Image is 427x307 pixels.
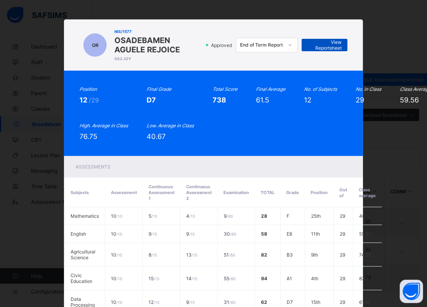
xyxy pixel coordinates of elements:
span: Class average [359,187,376,198]
span: 12 [149,299,159,305]
span: 40.67 [147,132,166,140]
span: Assessment [111,190,137,195]
span: 29 [340,252,345,258]
span: / 10 [116,253,122,257]
span: 4th [311,276,318,281]
span: 15th [311,299,320,305]
span: 738 [213,96,226,104]
span: 10 [111,299,122,305]
span: 29 [340,276,345,281]
i: Position [80,86,97,92]
span: A1 [287,276,292,281]
span: 10 [111,276,122,281]
span: 15 [149,276,159,281]
span: / 60 [229,253,235,257]
i: Final Grade [147,86,171,92]
span: 25th [311,213,321,219]
span: Civic Education [71,272,92,284]
span: / 15 [189,232,195,236]
span: Position [311,190,328,195]
span: / 10 [116,214,122,219]
span: 4 [186,213,195,219]
span: 94 [261,276,267,281]
span: OR [92,42,99,48]
span: 9th [311,252,318,258]
span: 10 [111,231,122,237]
span: Continuous Assessment 1 [149,184,175,201]
span: 30 [224,231,236,237]
span: / 15 [151,253,157,257]
span: 61.5 [256,96,269,104]
span: / 15 [192,253,197,257]
i: Total Score [213,86,237,92]
span: Agricultural Science [71,249,95,260]
span: 29 [340,213,345,219]
span: 14 [186,276,197,281]
span: 83.1 [359,276,368,281]
button: Open asap [400,280,423,303]
span: / 60 [230,232,236,236]
span: 40 [359,213,365,219]
span: 61.69 [359,299,370,305]
span: 62 [261,299,267,305]
span: 31 [224,299,235,305]
span: Approved [210,42,234,48]
span: F [287,213,289,219]
span: Continuous Assessment 2 [186,184,212,201]
i: No. of Subjects [304,86,337,92]
span: B3 [287,252,293,258]
span: Assessments [76,164,111,170]
span: / 15 [189,300,195,305]
span: 82 [261,252,267,258]
span: 51 [224,252,235,258]
span: OSADEBAMEN AGUELE REJOICE [114,36,202,54]
span: 55 [224,276,235,281]
span: 9 [186,299,195,305]
span: / 15 [189,214,195,219]
span: 58 [261,231,267,237]
span: 29 [340,299,345,305]
i: Low. Average in Class [147,123,194,128]
span: / 15 [192,276,197,281]
span: D7 [147,96,156,104]
span: View Reportsheet [308,39,342,51]
i: No. in Class [356,86,381,92]
i: High. Average in Class [80,123,128,128]
span: 28 [261,213,267,219]
span: / 10 [116,232,122,236]
i: Final Average [256,86,285,92]
span: 9 [186,231,195,237]
span: 55.52 [359,231,371,237]
span: English [71,231,86,237]
span: 10 [111,252,122,258]
span: 10 [111,213,122,219]
span: Mathematics [71,213,99,219]
span: / 15 [154,276,159,281]
span: 29 [356,96,364,104]
span: /29 [89,96,99,104]
span: 74.52 [359,252,371,258]
span: 76.75 [80,132,97,140]
span: SS2 JOY [114,56,202,61]
span: / 60 [226,214,233,219]
span: Out of [340,187,347,198]
div: End of Term Report [240,42,284,48]
span: / 60 [229,300,235,305]
span: / 15 [151,232,157,236]
span: 8 [149,252,157,258]
span: Subjects [71,190,89,195]
span: / 60 [229,276,235,281]
span: 9 [149,231,157,237]
span: 12 [80,96,89,104]
span: D7 [287,299,293,305]
span: 11th [311,231,320,237]
span: 29 [340,231,345,237]
span: E8 [287,231,292,237]
span: 59.56 [400,96,419,104]
span: / 15 [154,300,159,305]
span: Grade [287,190,299,195]
span: 12 [304,96,311,104]
span: Total [261,190,275,195]
span: Examination [224,190,249,195]
span: NIS/1577 [114,29,202,34]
